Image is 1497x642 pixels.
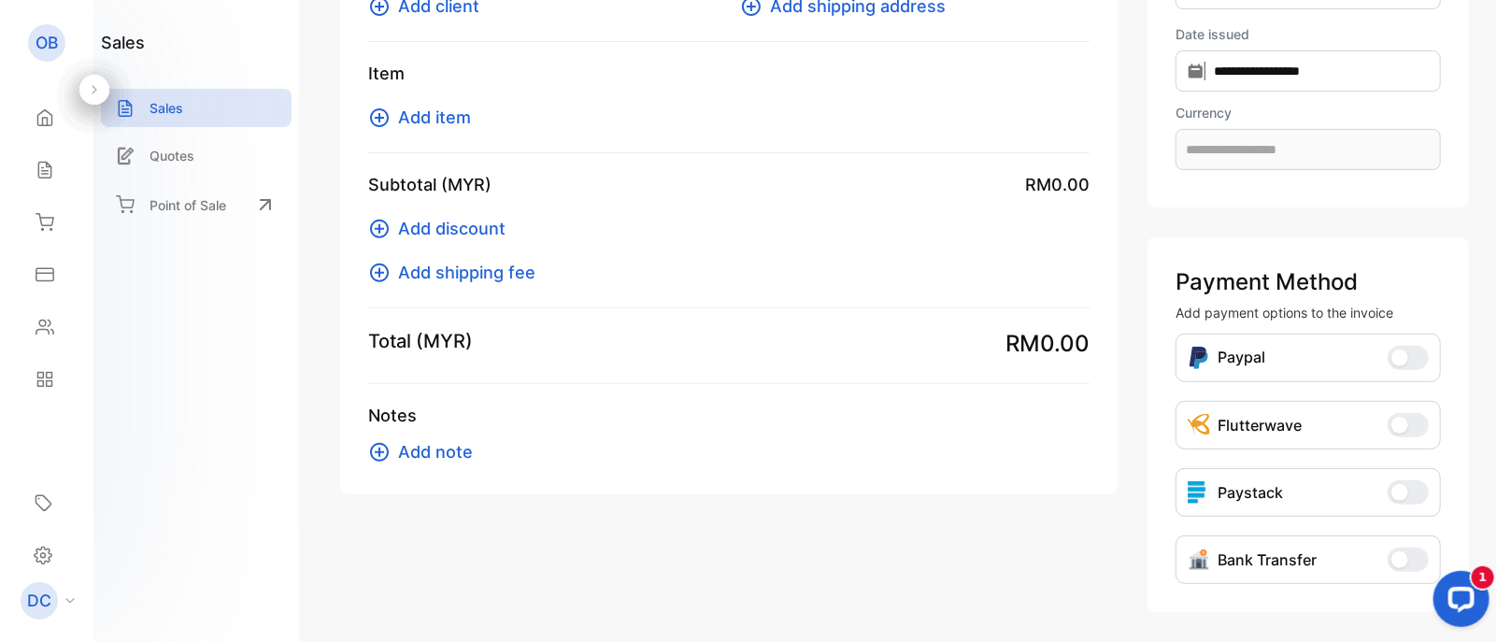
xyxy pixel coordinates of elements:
p: Sales [150,98,183,118]
p: Quotes [150,146,194,165]
img: Icon [1188,414,1210,436]
span: Add discount [398,216,506,241]
a: Quotes [101,136,292,175]
a: Sales [101,89,292,127]
span: RM0.00 [1025,172,1090,197]
p: DC [27,589,51,613]
label: Currency [1176,103,1441,122]
p: Paypal [1218,346,1265,370]
button: Add note [368,439,484,464]
span: Add note [398,439,473,464]
button: Add shipping fee [368,260,547,285]
p: Total (MYR) [368,327,473,355]
img: icon [1188,481,1210,504]
span: RM0.00 [1005,327,1090,361]
iframe: LiveChat chat widget [1419,564,1497,642]
p: Notes [368,403,1090,428]
button: Add item [368,105,482,130]
p: Add payment options to the invoice [1176,303,1441,322]
h1: sales [101,30,145,55]
p: Payment Method [1176,265,1441,299]
p: Bank Transfer [1218,549,1317,571]
span: Add item [398,105,471,130]
p: Point of Sale [150,195,226,215]
img: Icon [1188,549,1210,571]
p: Subtotal (MYR) [368,172,492,197]
p: Paystack [1218,481,1283,504]
p: OB [36,31,58,55]
span: Add shipping fee [398,260,535,285]
button: Add discount [368,216,517,241]
label: Date issued [1176,24,1441,44]
p: Flutterwave [1218,414,1302,436]
p: Item [368,61,1090,86]
img: Icon [1188,346,1210,370]
a: Point of Sale [101,184,292,225]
